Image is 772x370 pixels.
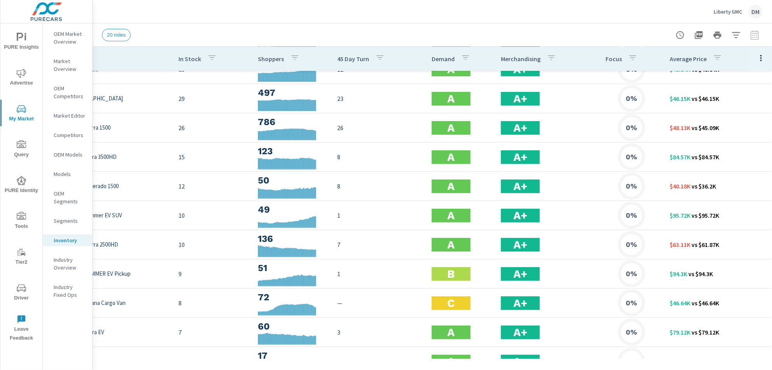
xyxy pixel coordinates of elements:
div: OEM Models [43,149,92,160]
h2: A+ [513,355,527,368]
h6: 0% [626,270,637,278]
p: $63.11K [670,240,690,249]
span: Advertise [3,69,40,88]
span: Driver [3,284,40,303]
h3: 17 [258,349,325,362]
p: $84.57K [670,152,690,162]
h2: A+ [513,180,527,193]
div: OEM Competitors [43,83,92,102]
p: vs $36.2K [690,181,716,191]
h2: C [448,296,455,310]
h3: 72 [258,291,325,304]
p: Liberty GMC [714,8,742,15]
h3: 49 [258,203,325,216]
h2: A+ [513,267,527,281]
h6: 0% [626,328,637,336]
p: $53.73K [670,357,690,366]
p: Industry Overview [54,256,86,271]
h6: 0% [626,358,637,365]
p: In Stock [179,55,201,63]
div: Models [43,168,92,180]
p: Market Editor [54,112,86,120]
h2: A [448,121,455,135]
div: Industry Overview [43,254,92,273]
h6: 0% [626,299,637,307]
div: Inventory [43,234,92,246]
button: Apply Filters [728,27,744,43]
div: Market Editor [43,110,92,122]
h2: A [448,209,455,222]
span: Leave Feedback [3,315,40,343]
h6: 0% [626,182,637,190]
p: OEM Competitors [54,85,86,100]
h6: 0% [626,241,637,248]
p: OEM Market Overview [54,30,86,46]
p: Used Silverado 1500 [70,183,119,190]
p: Industry Fixed Ops [54,283,86,299]
h2: A [448,180,455,193]
h3: 50 [258,174,325,187]
p: 10 [179,240,245,249]
p: 1 [337,269,419,278]
h2: A [448,92,455,106]
p: $94.3K [670,269,687,278]
p: 15 [179,152,245,162]
p: Models [54,170,86,178]
p: Segments [54,217,86,225]
h3: 60 [258,320,325,333]
p: 45 Day Turn [337,55,369,63]
p: Used Sierra 2500HD [70,241,118,248]
p: Focus [606,55,622,63]
button: "Export Report to PDF" [691,27,707,43]
div: DM [749,5,763,19]
h6: 0% [626,124,637,132]
h2: A+ [513,296,527,310]
h3: 497 [258,86,325,99]
p: 9 [179,269,245,278]
h2: A+ [513,92,527,106]
h3: 51 [258,261,325,275]
p: 26 [179,123,245,132]
span: Query [3,140,40,159]
div: Industry Fixed Ops [43,281,92,301]
p: vs $46.64K [690,298,719,308]
p: Competitors [54,131,86,139]
p: 7 [179,328,245,337]
p: vs $84.57K [690,152,719,162]
h2: A+ [513,238,527,252]
h2: A [448,150,455,164]
p: vs $52.13K [690,357,719,366]
div: Segments [43,215,92,227]
h6: 0% [626,95,637,102]
p: $46.15K [670,94,690,103]
p: 10 [179,211,245,220]
h3: 786 [258,115,325,129]
h3: 136 [258,232,325,245]
p: 3 [337,357,419,366]
p: New Sierra 3500HD [70,153,117,160]
p: 8 [337,152,419,162]
span: Tools [3,212,40,231]
div: Competitors [43,129,92,141]
span: 20 miles [102,32,130,38]
div: OEM Segments [43,188,92,207]
p: 6 [179,357,245,366]
h2: A+ [513,209,527,222]
p: $95.72K [670,211,690,220]
p: $40.18K [670,181,690,191]
p: vs $45.09K [690,123,719,132]
p: vs $94.3K [687,269,713,278]
h3: 123 [258,144,325,158]
h2: A [448,355,455,368]
p: Market Overview [54,57,86,73]
h2: A+ [513,121,527,135]
div: Market Overview [43,55,92,75]
p: 29 [179,94,245,103]
p: Merchandising [501,55,541,63]
button: Print Report [710,27,725,43]
p: Demand [432,55,455,63]
p: $46.64K [670,298,690,308]
h6: 0% [626,211,637,219]
span: My Market [3,104,40,123]
p: 26 [337,123,419,132]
